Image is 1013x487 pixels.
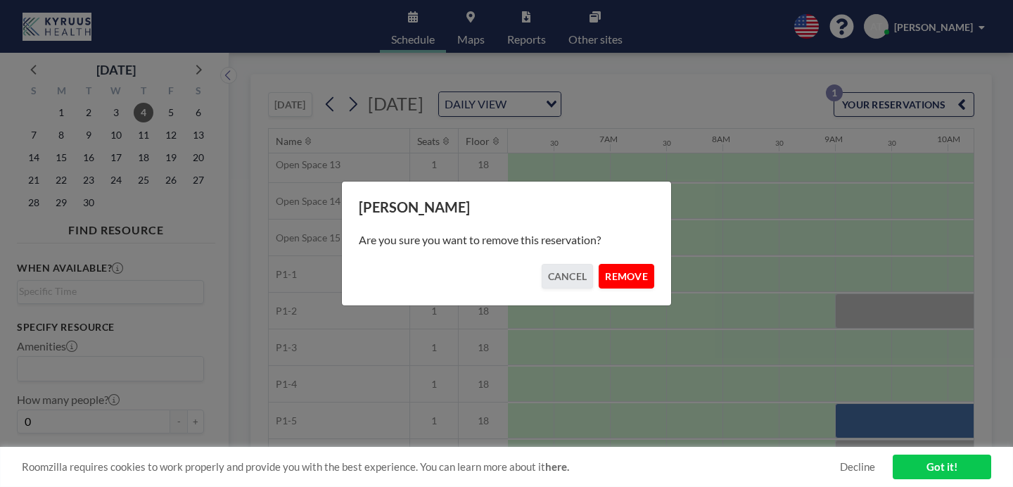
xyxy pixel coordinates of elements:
[599,264,654,289] button: REMOVE
[542,264,594,289] button: CANCEL
[893,455,991,479] a: Got it!
[359,198,654,216] h3: [PERSON_NAME]
[359,233,654,247] p: Are you sure you want to remove this reservation?
[545,460,569,473] a: here.
[840,460,875,474] a: Decline
[22,460,840,474] span: Roomzilla requires cookies to work properly and provide you with the best experience. You can lea...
